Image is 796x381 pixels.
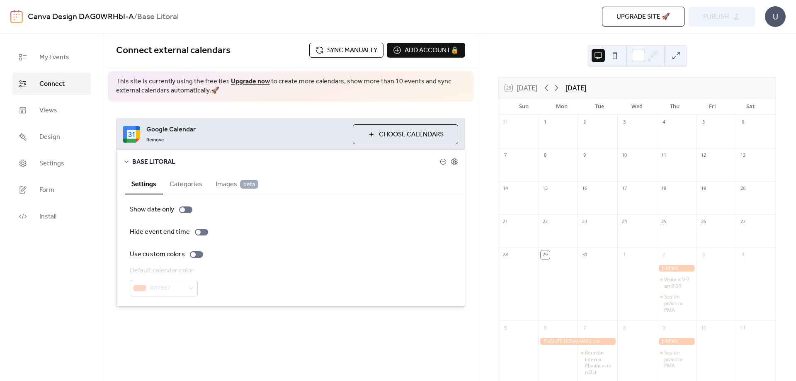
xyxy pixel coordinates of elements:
[618,98,656,115] div: Wed
[146,137,164,143] span: Remove
[657,294,696,313] div: Sesión práctica PMA
[738,217,747,226] div: 27
[620,250,629,260] div: 1
[738,118,747,127] div: 6
[602,7,684,27] button: Upgrade site 🚀
[541,323,550,332] div: 6
[541,151,550,160] div: 8
[505,98,543,115] div: Sun
[501,250,510,260] div: 28
[543,98,580,115] div: Mon
[130,250,185,260] div: Use custom colors
[578,349,617,375] div: Reunión interna Planificación BLI
[738,151,747,160] div: 13
[541,250,550,260] div: 29
[240,180,258,189] span: beta
[501,184,510,193] div: 14
[738,250,747,260] div: 4
[12,205,91,228] a: Install
[657,338,696,345] div: JI RPAS
[501,118,510,127] div: 31
[146,125,346,135] span: Google Calendar
[137,9,179,25] b: Base Litoral
[39,106,57,116] span: Views
[10,10,23,23] img: logo
[327,46,377,56] span: Sync manually
[765,6,786,27] div: U
[130,227,190,237] div: Hide event end time
[12,152,91,175] a: Settings
[541,184,550,193] div: 15
[580,217,589,226] div: 23
[12,126,91,148] a: Design
[39,53,69,63] span: My Events
[39,212,56,222] span: Install
[620,118,629,127] div: 3
[580,118,589,127] div: 2
[659,250,668,260] div: 2
[12,73,91,95] a: Connect
[39,185,54,195] span: Form
[501,217,510,226] div: 21
[28,9,134,25] a: Canva Design DAG0WRHbI-A
[731,98,769,115] div: Sat
[659,118,668,127] div: 4
[657,349,696,369] div: Sesión práctica PMA
[379,130,444,140] span: Choose Calendars
[699,323,708,332] div: 10
[565,83,586,93] div: [DATE]
[620,151,629,160] div: 10
[132,157,440,167] span: BASE LITORAL
[209,173,265,194] button: Images beta
[12,99,91,121] a: Views
[130,266,196,276] div: Default calendar color
[12,46,91,68] a: My Events
[501,151,510,160] div: 7
[659,151,668,160] div: 11
[699,151,708,160] div: 12
[580,250,589,260] div: 30
[580,151,589,160] div: 9
[657,265,696,272] div: JI RPAS
[580,184,589,193] div: 16
[309,43,383,58] button: Sync manually
[659,184,668,193] div: 18
[116,41,231,60] span: Connect external calendars
[659,323,668,332] div: 9
[39,159,64,169] span: Settings
[541,217,550,226] div: 22
[699,184,708,193] div: 19
[123,126,140,143] img: google
[616,12,670,22] span: Upgrade site 🚀
[39,79,65,89] span: Connect
[580,98,618,115] div: Tue
[620,217,629,226] div: 24
[163,173,209,194] button: Categories
[231,75,270,88] a: Upgrade now
[738,184,747,193] div: 20
[39,132,60,142] span: Design
[664,349,693,369] div: Sesión práctica PMA
[216,180,258,189] span: Images
[585,349,614,375] div: Reunión interna Planificación BLI
[659,217,668,226] div: 25
[116,77,465,96] span: This site is currently using the free tier. to create more calendars, show more than 10 events an...
[699,118,708,127] div: 5
[656,98,694,115] div: Thu
[620,184,629,193] div: 17
[664,276,693,289] div: Visita a V-2 en BOR
[130,205,174,215] div: Show date only
[125,173,163,194] button: Settings
[134,9,137,25] b: /
[664,294,693,313] div: Sesión práctica PMA
[699,217,708,226] div: 26
[353,124,458,144] button: Choose Calendars
[738,323,747,332] div: 11
[538,338,617,345] div: PUENTE BENAHAVÍS: no trabajan Israel, Alejandro, Ángeles
[620,323,629,332] div: 8
[699,250,708,260] div: 3
[694,98,731,115] div: Fri
[541,118,550,127] div: 1
[580,323,589,332] div: 7
[657,276,696,289] div: Visita a V-2 en BOR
